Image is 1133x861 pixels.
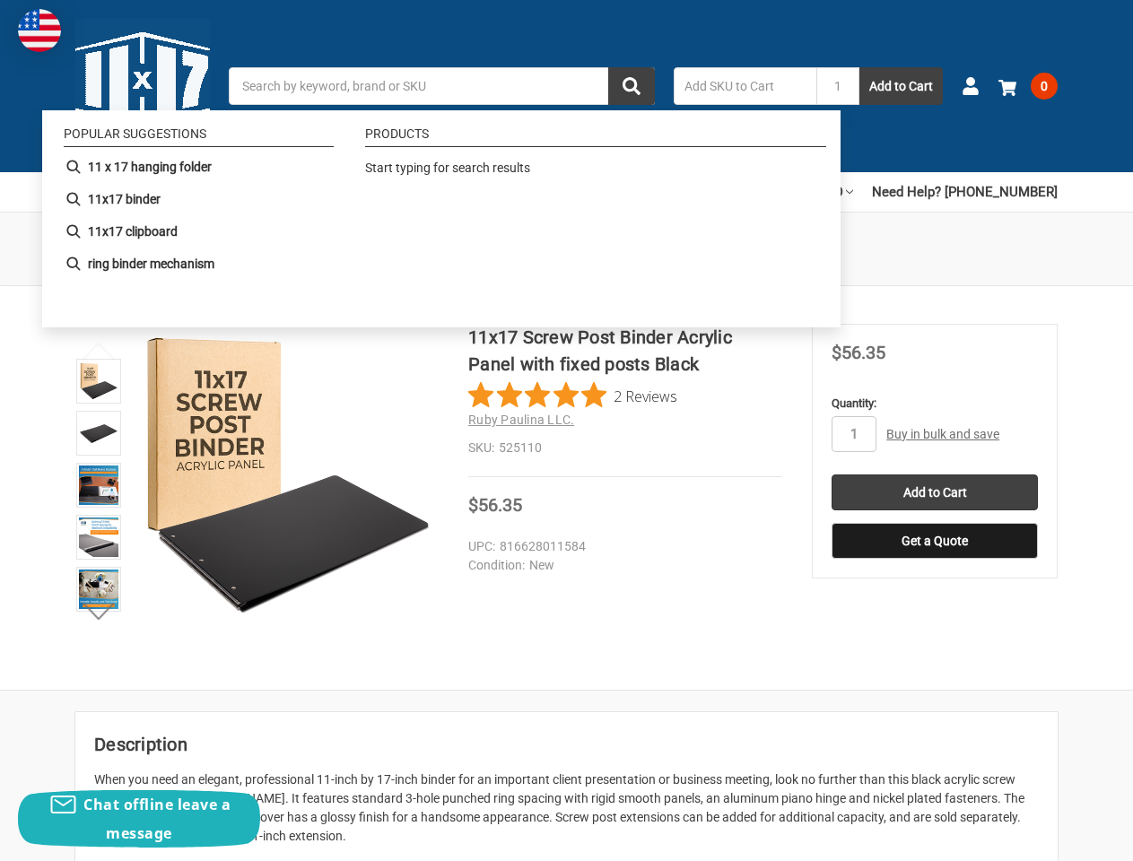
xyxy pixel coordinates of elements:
[88,158,212,177] b: 11 x 17 hanging folder
[72,593,126,629] button: Next
[18,9,61,52] img: duty and tax information for United States
[136,324,439,626] img: 11x17 Screw Post Binder Acrylic Panel with fixed posts Black
[468,556,525,575] dt: Condition:
[832,523,1038,559] button: Get a Quote
[57,151,341,183] li: 11 x 17 hanging folder
[57,183,341,215] li: 11x17 binder
[468,439,494,457] dt: SKU:
[18,790,260,848] button: Chat offline leave a message
[64,127,334,147] li: Popular suggestions
[832,395,1038,413] label: Quantity:
[614,382,677,409] span: 2 Reviews
[468,324,782,378] h1: 11x17 Screw Post Binder Acrylic Panel with fixed posts Black
[94,731,1039,758] h2: Description
[83,795,231,843] span: Chat offline leave a message
[886,427,999,441] a: Buy in bulk and save
[832,474,1038,510] input: Add to Cart
[1031,73,1058,100] span: 0
[72,333,126,369] button: Previous
[468,537,495,556] dt: UPC:
[468,537,774,556] dd: 816628011584
[872,172,1058,212] a: Need Help? [PHONE_NUMBER]
[468,494,522,516] span: $56.35
[75,19,210,153] img: 11x17.com
[468,439,782,457] dd: 525110
[79,570,118,609] img: 11x17 Screw Post Binder Acrylic Panel with fixed posts Black
[94,770,1039,846] p: When you need an elegant, professional 11-inch by 17-inch binder for an important client presenta...
[365,127,826,147] li: Products
[365,159,818,187] div: Start typing for search results
[79,413,118,453] img: 11x17 Screw Post Binder Acrylic Panel with fixed posts Black
[88,255,214,274] b: ring binder mechanism
[88,190,161,209] b: 11x17 binder
[57,248,341,280] li: ring binder mechanism
[859,67,943,105] button: Add to Cart
[79,465,118,505] img: Ruby Paulina 11x17 1" Angle-D Ring, White Acrylic Binder (515180)
[998,63,1058,109] a: 0
[468,556,774,575] dd: New
[57,215,341,248] li: 11x17 clipboard
[88,222,178,241] b: 11x17 clipboard
[674,67,816,105] input: Add SKU to Cart
[468,382,677,409] button: Rated 5 out of 5 stars from 2 reviews. Jump to reviews.
[79,361,118,401] img: 11x17 Screw Post Binder Acrylic Panel with fixed posts Black
[42,110,841,327] div: Instant Search Results
[468,413,574,427] a: Ruby Paulina LLC.
[832,342,885,363] span: $56.35
[79,517,118,557] img: 11x17 Screw Post Binder Acrylic Panel with fixed posts Black
[229,67,655,105] input: Search by keyword, brand or SKU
